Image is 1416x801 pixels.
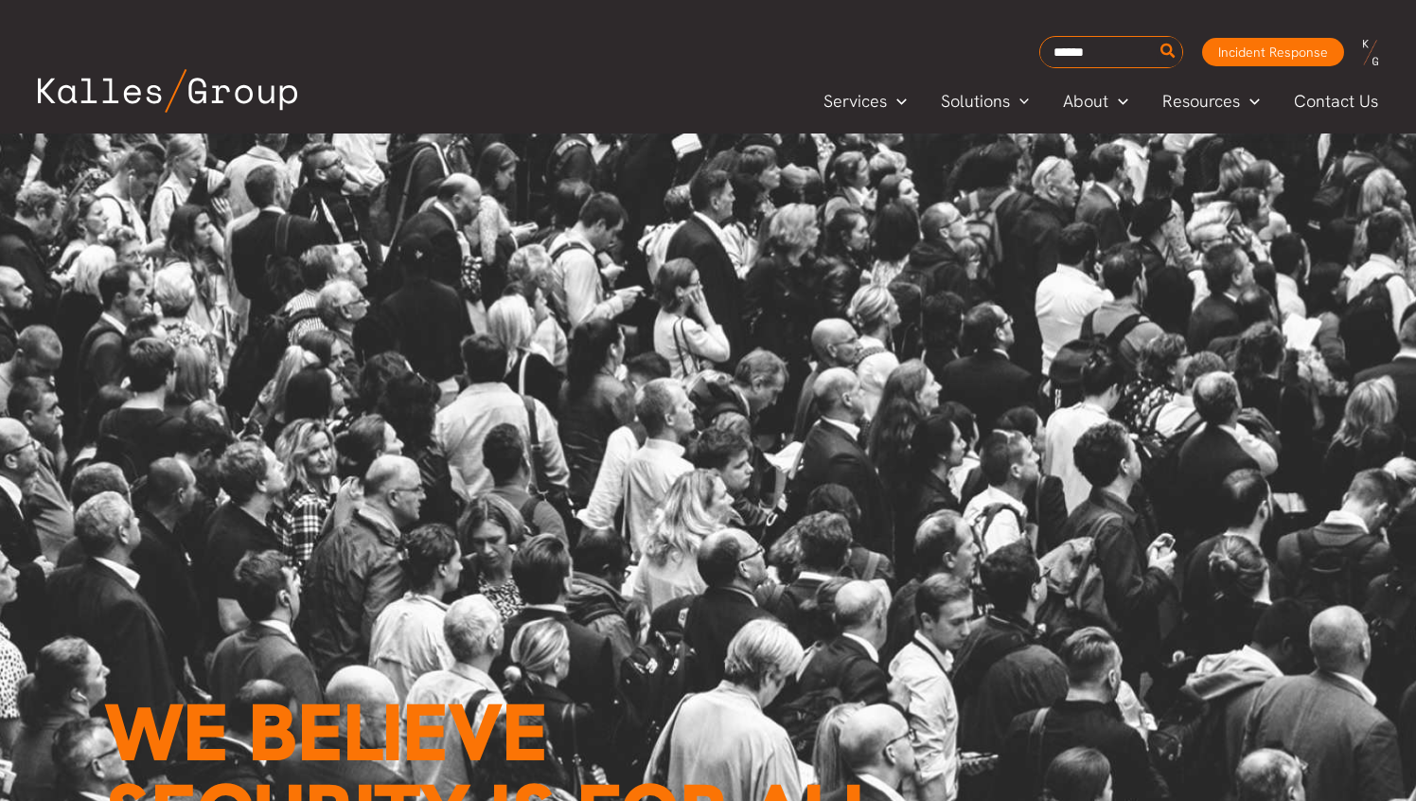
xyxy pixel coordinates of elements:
[806,87,924,116] a: ServicesMenu Toggle
[887,87,907,116] span: Menu Toggle
[1277,87,1397,116] a: Contact Us
[924,87,1047,116] a: SolutionsMenu Toggle
[1063,87,1108,116] span: About
[1145,87,1277,116] a: ResourcesMenu Toggle
[38,69,297,113] img: Kalles Group
[1010,87,1030,116] span: Menu Toggle
[1046,87,1145,116] a: AboutMenu Toggle
[1202,38,1344,66] a: Incident Response
[1294,87,1378,116] span: Contact Us
[806,85,1397,116] nav: Primary Site Navigation
[1162,87,1240,116] span: Resources
[823,87,887,116] span: Services
[1108,87,1128,116] span: Menu Toggle
[1240,87,1260,116] span: Menu Toggle
[1157,37,1180,67] button: Search
[941,87,1010,116] span: Solutions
